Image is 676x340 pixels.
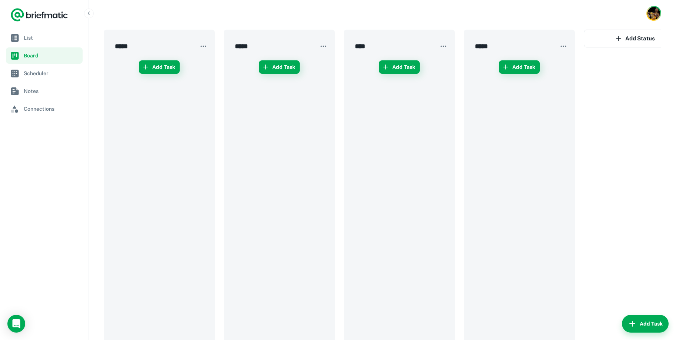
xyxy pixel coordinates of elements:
button: Add Task [379,60,420,74]
a: Logo [10,7,68,22]
a: Notes [6,83,83,99]
span: Notes [24,87,80,95]
img: SAPTARSHI DAS [647,7,660,20]
span: Connections [24,105,80,113]
button: Add Task [139,60,180,74]
button: Add Task [259,60,300,74]
button: Account button [646,6,661,21]
button: Add Task [622,315,669,333]
span: Scheduler [24,69,80,77]
a: Scheduler [6,65,83,81]
span: Board [24,51,80,60]
a: List [6,30,83,46]
button: Add Task [499,60,540,74]
a: Connections [6,101,83,117]
span: List [24,34,80,42]
div: Load Chat [7,315,25,333]
a: Board [6,47,83,64]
